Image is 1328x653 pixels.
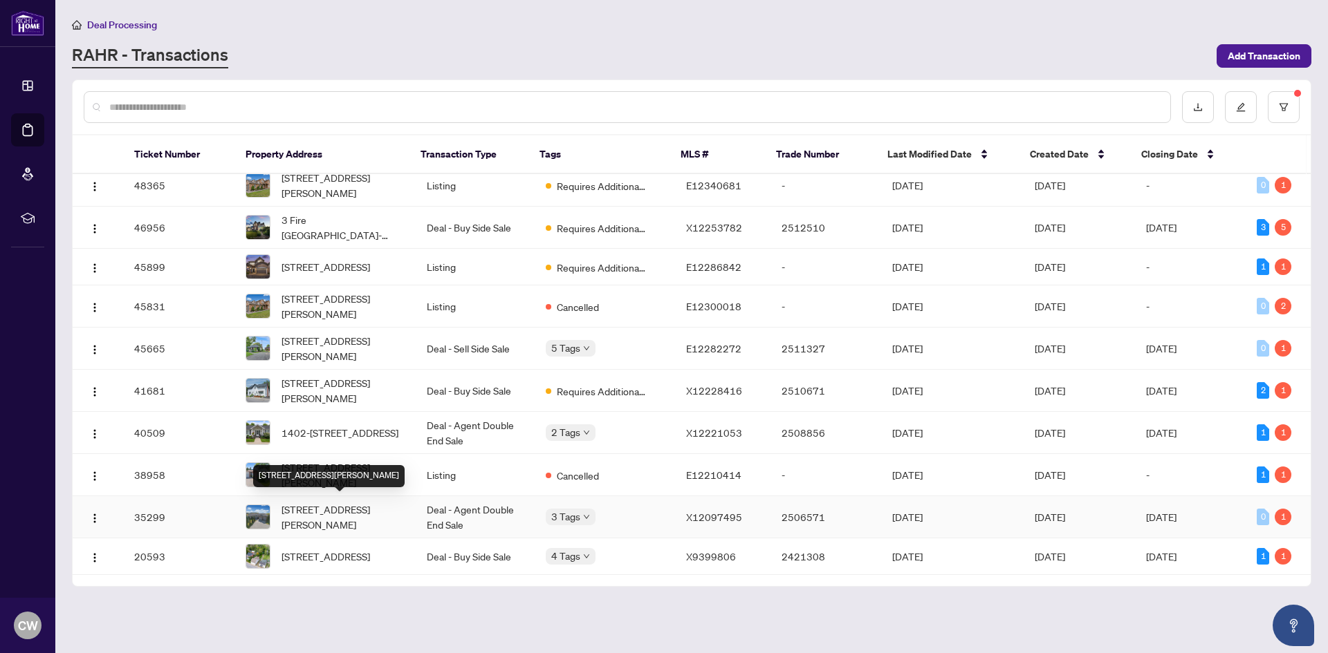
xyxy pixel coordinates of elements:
img: thumbnail-img [246,294,270,318]
th: Property Address [234,135,409,174]
th: MLS # [670,135,765,174]
td: 2510671 [771,370,881,412]
td: [DATE] [1135,496,1246,538]
span: [DATE] [1035,261,1065,273]
span: [STREET_ADDRESS][PERSON_NAME] [282,170,405,200]
div: 3 [1257,219,1269,236]
td: Deal - Buy Side Sale [416,370,535,412]
span: [STREET_ADDRESS][PERSON_NAME] [282,291,405,321]
div: 1 [1275,424,1291,441]
span: 2 Tags [551,424,580,440]
img: thumbnail-img [246,337,270,360]
span: [DATE] [892,511,923,523]
img: Logo [89,386,100,397]
div: 1 [1257,424,1269,441]
span: E12340681 [686,179,741,191]
td: [DATE] [1135,370,1246,412]
span: [DATE] [892,300,923,312]
span: Last Modified Date [887,146,972,162]
span: 3 Fire [GEOGRAPHIC_DATA]-[GEOGRAPHIC_DATA]-[GEOGRAPHIC_DATA], [GEOGRAPHIC_DATA] K0L 1Z0, [GEOGRAP... [282,212,405,243]
td: [DATE] [1135,538,1246,575]
span: [DATE] [1035,179,1065,191]
img: thumbnail-img [246,421,270,444]
span: [DATE] [892,384,923,397]
td: Listing [416,454,535,496]
td: - [771,164,881,207]
img: thumbnail-img [246,505,270,529]
div: 0 [1257,177,1269,193]
div: 1 [1275,548,1291,565]
button: Logo [84,216,106,238]
td: Deal - Buy Side Sale [416,538,535,575]
td: [DATE] [1135,328,1246,370]
button: download [1182,91,1214,123]
button: Open asap [1273,605,1314,646]
td: - [1135,249,1246,285]
button: Logo [84,545,106,567]
span: CW [18,616,38,635]
img: Logo [89,344,100,355]
div: 5 [1275,219,1291,236]
td: - [1135,285,1246,328]
span: [STREET_ADDRESS] [282,549,370,564]
span: Closing Date [1141,146,1198,162]
span: [DATE] [1035,469,1065,481]
span: X12253782 [686,221,742,234]
span: Requires Additional Docs [557,384,647,399]
span: Cancelled [557,299,599,314]
div: 0 [1257,509,1269,525]
th: Ticket Number [123,135,234,174]
img: Logo [89,302,100,313]
div: 1 [1275,466,1291,483]
button: edit [1225,91,1257,123]
img: logo [11,10,44,36]
td: - [771,249,881,285]
span: [DATE] [892,179,923,191]
span: 4 Tags [551,548,580,564]
span: down [583,345,590,352]
td: 35299 [123,496,234,538]
span: 5 Tags [551,340,580,356]
td: 45665 [123,328,234,370]
img: Logo [89,223,100,234]
span: X12228416 [686,384,742,397]
button: Logo [84,379,106,401]
td: 2508856 [771,412,881,454]
span: Deal Processing [87,19,157,31]
td: 45831 [123,285,234,328]
img: thumbnail-img [246,545,270,568]
span: [DATE] [1035,342,1065,354]
th: Last Modified Date [876,135,1020,174]
span: [DATE] [1035,221,1065,234]
div: 2 [1257,382,1269,399]
span: 1402-[STREET_ADDRESS] [282,425,398,440]
span: E12300018 [686,300,741,312]
button: Logo [84,422,106,444]
div: 1 [1275,382,1291,399]
td: [DATE] [1135,412,1246,454]
div: 0 [1257,340,1269,357]
div: 2 [1275,298,1291,314]
td: Listing [416,285,535,328]
td: - [1135,454,1246,496]
td: 40509 [123,412,234,454]
span: [DATE] [892,261,923,273]
th: Closing Date [1130,135,1242,174]
td: 46956 [123,207,234,249]
td: 41681 [123,370,234,412]
div: 1 [1257,258,1269,275]
td: 2421308 [771,538,881,575]
img: thumbnail-img [246,379,270,402]
td: Deal - Agent Double End Sale [416,496,535,538]
div: 1 [1275,509,1291,525]
button: Logo [84,506,106,528]
span: [DATE] [1035,384,1065,397]
span: down [583,513,590,520]
td: Listing [416,164,535,207]
span: home [72,20,82,30]
span: Requires Additional Docs [557,220,647,236]
td: Listing [416,249,535,285]
td: 45899 [123,249,234,285]
span: [STREET_ADDRESS][PERSON_NAME] [282,502,405,532]
div: 1 [1257,548,1269,565]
